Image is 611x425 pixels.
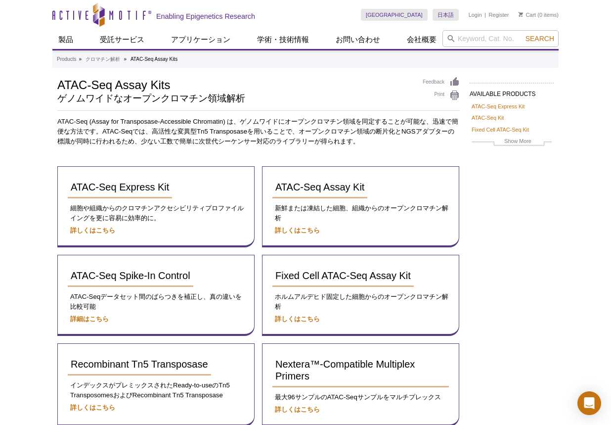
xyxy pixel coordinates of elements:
[577,391,601,415] div: Open Intercom Messenger
[401,30,442,49] a: 会社概要
[124,56,127,62] li: »
[68,265,193,287] a: ATAC-Seq Spike-In Control
[272,354,449,387] a: Nextera™-Compatible Multiplex Primers
[57,77,413,92] h1: ATAC-Seq Assay Kits
[57,117,460,146] p: ATAC-Seq (Assay for Transposase-Accessible Chromatin) は、ゲノムワイドにオープンクロマチン領域を同定することが可能な、迅速で簡便な方法です。...
[472,102,525,111] a: ATAC-Seq Express Kit
[361,9,428,21] a: [GEOGRAPHIC_DATA]
[442,30,559,47] input: Keyword, Cat. No.
[433,9,459,21] a: 日本語
[251,30,315,49] a: 学術・技術情報
[523,34,557,43] button: Search
[68,380,244,400] p: インデックスがプレミックスされたReady-to-useのTn5 TransposomesおよびRecombinant Tn5 Transposase
[272,265,414,287] a: Fixed Cell ATAC-Seq Assay Kit
[519,9,559,21] li: (0 items)
[519,11,536,18] a: Cart
[52,30,79,49] a: 製品
[330,30,386,49] a: お問い合わせ
[275,315,320,323] a: 詳しくはこちら
[70,404,115,411] a: 詳しくはこちら
[275,227,320,234] a: 詳しくはこちら
[484,9,486,21] li: |
[79,56,82,62] li: »
[423,90,460,101] a: Print
[57,94,413,103] h2: ゲノムワイドなオープンクロマチン領域解析
[94,30,150,49] a: 受託サービス
[68,354,211,376] a: Recombinant Tn5 Transposase
[71,182,169,192] span: ATAC-Seq Express Kit
[156,12,255,21] h2: Enabling Epigenetics Research
[272,292,449,312] p: ホルムアルデヒド固定した細胞からのオープンクロマチン解析
[275,359,415,381] span: Nextera™-Compatible Multiplex Primers
[57,55,76,64] a: Products
[272,203,449,223] p: 新鮮または凍結した細胞、組織からのオープンクロマチン解析
[519,12,523,17] img: Your Cart
[275,270,411,281] span: Fixed Cell ATAC-Seq Assay Kit
[68,203,244,223] p: 細胞や組織からのクロマチンアクセシビリティプロファイルイングを更に容易に効率的に。
[71,359,208,370] span: Recombinant Tn5 Transposase
[131,56,177,62] li: ATAC-Seq Assay Kits
[488,11,509,18] a: Register
[275,406,320,413] a: 詳しくはこちら
[68,292,244,312] p: ATAC-Seqデータセット間のばらつきを補正し、真の違いを比較可能
[525,35,554,43] span: Search
[472,137,552,148] a: Show More
[272,392,449,402] p: 最大96サンプルのATAC-Seqサンプルをマルチプレックス
[70,227,115,234] a: 詳しくはこちら
[275,182,364,192] span: ATAC-Seq Assay Kit
[423,77,460,88] a: Feedback
[70,315,109,323] a: 詳細はこちら
[470,83,554,100] h2: AVAILABLE PRODUCTS
[71,270,190,281] span: ATAC-Seq Spike-In Control
[68,177,172,198] a: ATAC-Seq Express Kit
[165,30,236,49] a: アプリケーション
[272,177,367,198] a: ATAC-Seq Assay Kit
[86,55,120,64] a: クロマチン解析
[472,113,504,122] a: ATAC-Seq Kit
[469,11,482,18] a: Login
[472,125,529,134] a: Fixed Cell ATAC-Seq Kit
